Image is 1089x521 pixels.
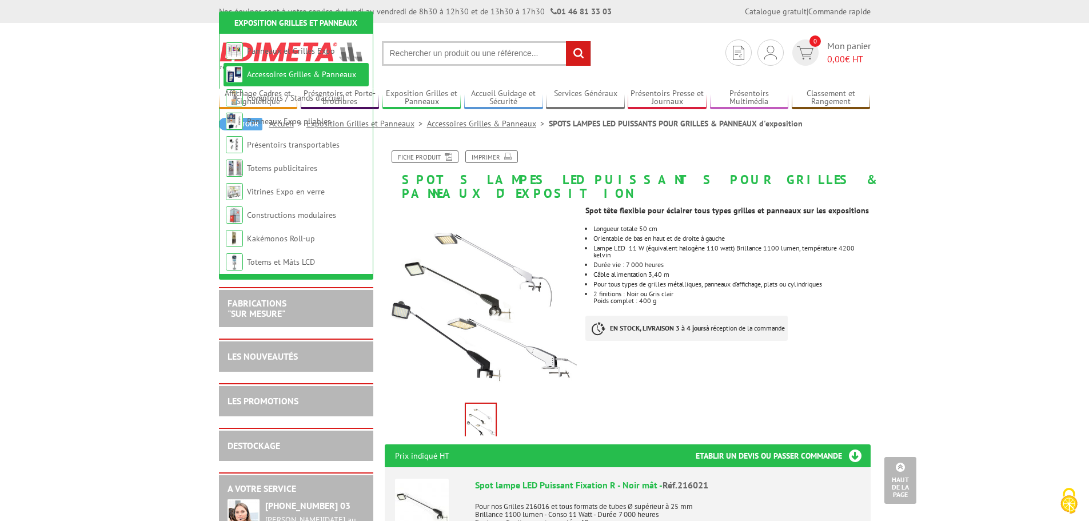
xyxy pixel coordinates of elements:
a: Constructions modulaires [247,210,336,220]
img: devis rapide [733,46,744,60]
p: 2 finitions : Noir ou Gris clair Poids complet : 400 g [593,291,870,304]
a: Accessoires Grilles & Panneaux [427,118,549,129]
a: Catalogue gratuit [745,6,807,17]
a: devis rapide 0 Mon panier 0,00€ HT [789,39,871,66]
img: Cookies (fenêtre modale) [1055,487,1083,515]
span: 0 [809,35,821,47]
img: Panneaux et Grilles Expo [226,42,243,59]
img: Accessoires Grilles & Panneaux [226,66,243,83]
div: Spot lampe LED Puissant Fixation R - Noir mât - [475,479,860,492]
a: Exposition Grilles et Panneaux [382,89,461,108]
a: Accessoires Grilles & Panneaux [247,69,356,79]
li: Lampe LED 11 W (équivalent halogène 110 watt) Brillance 1100 lumen, température 4200 kelvin [593,245,870,258]
img: Kakémonos Roll-up [226,230,243,247]
a: Affichage Cadres et Signalétique [219,89,298,108]
button: Cookies (fenêtre modale) [1049,482,1089,521]
strong: Spot tête flexible pour éclairer tous types grilles et panneaux sur les expositions [585,205,869,216]
a: Commande rapide [808,6,871,17]
a: Présentoirs Presse et Journaux [628,89,707,108]
a: Présentoirs et Porte-brochures [301,89,380,108]
img: Totems publicitaires [226,160,243,177]
li: Pour tous types de grilles métalliques, panneaux d’affichage, plats ou cylindriques [593,281,870,288]
img: spots_lumineux_noir_gris_led_216021_216022_216025_216026.jpg [466,404,496,439]
a: Classement et Rangement [792,89,871,108]
span: 0,00 [827,53,845,65]
a: Panneaux et Grilles Expo [247,46,335,56]
a: DESTOCKAGE [228,440,280,451]
span: € HT [827,53,871,66]
input: rechercher [566,41,591,66]
div: | [745,6,871,17]
a: LES NOUVEAUTÉS [228,351,298,362]
a: Imprimer [465,150,518,163]
img: Vitrines Expo en verre [226,183,243,200]
h1: SPOTS LAMPES LED PUISSANTS POUR GRILLES & PANNEAUX d'exposition [376,150,879,200]
a: Présentoirs Multimédia [710,89,789,108]
h2: A votre service [228,484,365,494]
a: Totems publicitaires [247,163,317,173]
a: Exposition Grilles et Panneaux [234,18,357,28]
img: Présentoirs transportables [226,136,243,153]
input: Rechercher un produit ou une référence... [382,41,591,66]
a: Accueil Guidage et Sécurité [464,89,543,108]
span: Mon panier [827,39,871,66]
h3: Etablir un devis ou passer commande [696,444,871,467]
li: SPOTS LAMPES LED PUISSANTS POUR GRILLES & PANNEAUX d'exposition [549,118,803,129]
li: Durée vie : 7 000 heures [593,261,870,268]
a: Haut de la page [884,457,916,504]
li: Orientable de bas en haut et de droite à gauche [593,235,870,242]
li: Longueur totale 50 cm [593,225,870,232]
a: Services Généraux [546,89,625,108]
img: spots_lumineux_noir_gris_led_216021_216022_216025_216026.jpg [385,206,577,399]
p: Prix indiqué HT [395,444,449,467]
img: Panneaux Expo pliables [226,113,243,130]
div: Nos équipes sont à votre service du lundi au vendredi de 8h30 à 12h30 et de 13h30 à 17h30 [219,6,612,17]
a: Vitrines Expo en verre [247,186,325,197]
a: FABRICATIONS"Sur Mesure" [228,297,286,319]
strong: [PHONE_NUMBER] 03 [265,500,350,511]
a: Kakémonos Roll-up [247,233,315,244]
img: Constructions modulaires [226,206,243,224]
strong: EN STOCK, LIVRAISON 3 à 4 jours [610,324,706,332]
a: Panneaux Expo pliables [247,116,331,126]
strong: 01 46 81 33 03 [551,6,612,17]
img: devis rapide [797,46,813,59]
a: Totems et Mâts LCD [247,257,315,267]
a: Fiche produit [392,150,458,163]
a: Présentoirs transportables [247,140,340,150]
a: LES PROMOTIONS [228,395,298,407]
span: Réf.216021 [663,479,708,491]
li: Câble alimentation 3,40 m [593,271,870,278]
img: devis rapide [764,46,777,59]
img: Totems et Mâts LCD [226,253,243,271]
p: à réception de la commande [585,316,788,341]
